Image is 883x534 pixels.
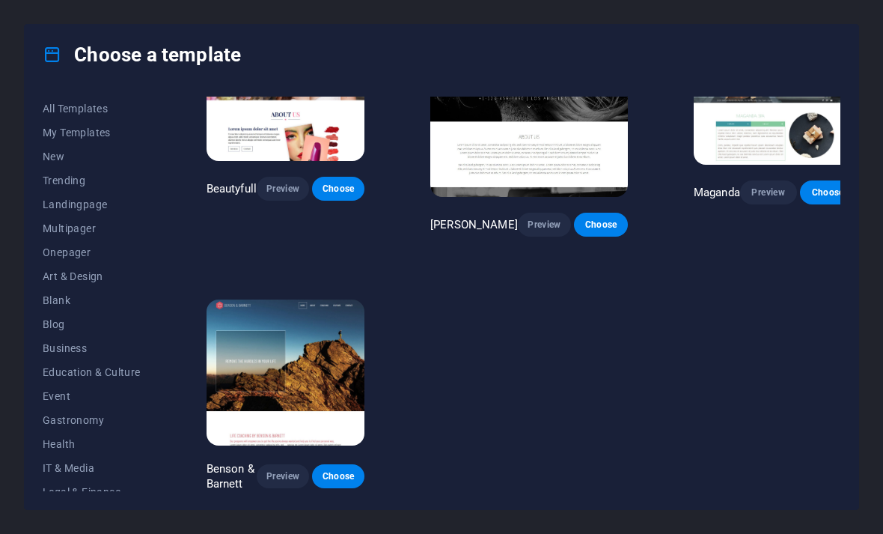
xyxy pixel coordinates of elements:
span: Preview [530,219,559,231]
button: Preview [257,464,309,488]
button: IT & Media [43,456,141,480]
span: Preview [752,186,785,198]
button: Choose [574,213,628,237]
button: Choose [312,177,364,201]
span: All Templates [43,103,141,115]
span: Art & Design [43,270,141,282]
button: Blank [43,288,141,312]
p: [PERSON_NAME] [430,217,518,232]
span: Event [43,390,141,402]
button: All Templates [43,97,141,121]
button: Trending [43,169,141,192]
img: Williams [430,15,628,197]
button: Onepager [43,240,141,264]
button: New [43,145,141,169]
span: Legal & Finance [43,486,141,498]
h4: Choose a template [43,43,241,67]
button: Gastronomy [43,408,141,432]
span: Choose [812,186,845,198]
button: Event [43,384,141,408]
span: Health [43,438,141,450]
span: Onepager [43,246,141,258]
span: My Templates [43,127,141,139]
span: Preview [269,183,297,195]
span: Trending [43,175,141,186]
span: Choose [324,470,352,482]
span: Blog [43,318,141,330]
button: Health [43,432,141,456]
span: New [43,151,141,163]
span: Choose [324,183,352,195]
span: Multipager [43,222,141,234]
span: Choose [586,219,616,231]
button: Choose [800,180,857,204]
span: Blank [43,294,141,306]
button: Preview [740,180,797,204]
button: Business [43,336,141,360]
img: Benson & Barnett [207,300,364,446]
span: Business [43,342,141,354]
button: Blog [43,312,141,336]
p: Maganda [694,185,740,200]
button: Education & Culture [43,360,141,384]
button: Choose [312,464,364,488]
span: IT & Media [43,462,141,474]
button: My Templates [43,121,141,145]
button: Preview [518,213,571,237]
button: Multipager [43,216,141,240]
button: Art & Design [43,264,141,288]
span: Gastronomy [43,414,141,426]
p: Benson & Barnett [207,461,257,491]
button: Legal & Finance [43,480,141,504]
button: Preview [257,177,309,201]
span: Education & Culture [43,366,141,378]
button: Landingpage [43,192,141,216]
span: Preview [269,470,297,482]
p: Beautyfull [207,181,257,196]
span: Landingpage [43,198,141,210]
